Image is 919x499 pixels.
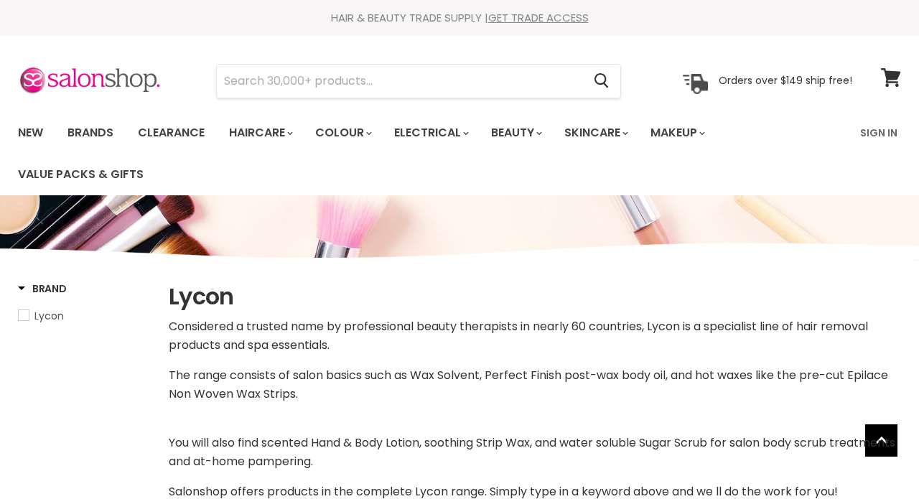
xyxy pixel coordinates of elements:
p: Considered a trusted name by professional beauty therapists in nearly 60 countries, Lycon is a sp... [169,317,901,355]
h1: Lycon [169,281,901,312]
a: New [7,118,54,148]
a: Lycon [18,308,151,324]
ul: Main menu [7,112,852,195]
a: Haircare [218,118,302,148]
a: Clearance [127,118,215,148]
a: Beauty [480,118,551,148]
a: Skincare [554,118,637,148]
form: Product [216,64,621,98]
a: Makeup [640,118,714,148]
a: Electrical [383,118,477,148]
a: Value Packs & Gifts [7,159,154,190]
a: GET TRADE ACCESS [488,10,589,25]
span: Lycon [34,309,64,323]
p: You will also find scented Hand & Body Lotion, soothing Strip Wax, and water soluble Sugar Scrub ... [169,434,901,471]
button: Search [582,65,620,98]
input: Search [217,65,582,98]
a: Brands [57,118,124,148]
p: Orders over $149 ship free! [719,74,852,87]
a: Colour [304,118,381,148]
h3: Brand [18,281,67,296]
a: Sign In [852,118,906,148]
